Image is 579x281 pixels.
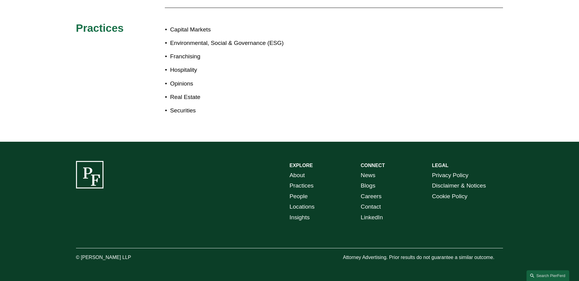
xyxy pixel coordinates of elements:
[170,92,289,103] p: Real Estate
[290,170,305,181] a: About
[170,24,289,35] p: Capital Markets
[290,163,313,168] strong: EXPLORE
[361,181,375,191] a: Blogs
[527,270,569,281] a: Search this site
[432,170,468,181] a: Privacy Policy
[361,163,385,168] strong: CONNECT
[170,105,289,116] p: Securities
[361,170,375,181] a: News
[290,181,314,191] a: Practices
[343,253,503,262] p: Attorney Advertising. Prior results do not guarantee a similar outcome.
[432,163,448,168] strong: LEGAL
[432,181,486,191] a: Disclaimer & Notices
[361,212,383,223] a: LinkedIn
[361,191,382,202] a: Careers
[290,202,315,212] a: Locations
[170,78,289,89] p: Opinions
[76,253,165,262] p: © [PERSON_NAME] LLP
[170,65,289,75] p: Hospitality
[170,38,289,49] p: Environmental, Social & Governance (ESG)
[361,202,381,212] a: Contact
[290,212,310,223] a: Insights
[432,191,467,202] a: Cookie Policy
[290,191,308,202] a: People
[76,22,124,34] span: Practices
[170,51,289,62] p: Franchising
